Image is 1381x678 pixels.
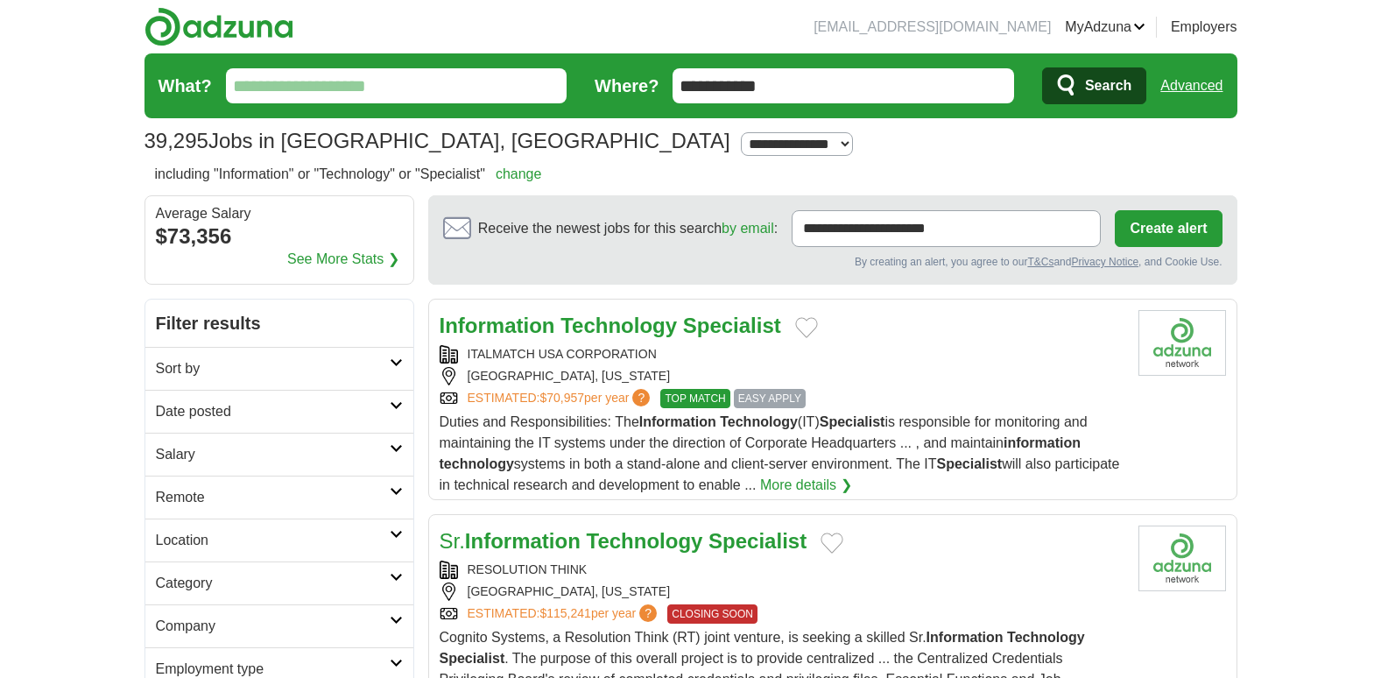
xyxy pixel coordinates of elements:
li: [EMAIL_ADDRESS][DOMAIN_NAME] [814,17,1051,38]
div: RESOLUTION THINK [440,561,1124,579]
span: Receive the newest jobs for this search : [478,218,778,239]
a: See More Stats ❯ [287,249,399,270]
h2: Filter results [145,300,413,347]
strong: technology [440,456,514,471]
a: More details ❯ [760,475,852,496]
h2: Remote [156,487,390,508]
strong: Specialist [440,651,505,666]
span: $70,957 [539,391,584,405]
a: ESTIMATED:$70,957per year? [468,389,654,408]
a: MyAdzuna [1065,17,1145,38]
div: $73,356 [156,221,403,252]
strong: Specialist [820,414,885,429]
img: Company logo [1138,310,1226,376]
span: ? [639,604,657,622]
a: Information Technology Specialist [440,314,781,337]
strong: information [1004,435,1081,450]
span: EASY APPLY [734,389,806,408]
h2: Category [156,573,390,594]
h1: Jobs in [GEOGRAPHIC_DATA], [GEOGRAPHIC_DATA] [144,129,730,152]
a: Location [145,519,413,561]
strong: Information [639,414,716,429]
img: Company logo [1138,526,1226,591]
h2: Sort by [156,358,390,379]
img: Adzuna logo [144,7,293,46]
strong: Technology [1007,630,1085,645]
label: Where? [595,73,659,99]
h2: Location [156,530,390,551]
a: Company [145,604,413,647]
strong: Specialist [683,314,781,337]
a: Date posted [145,390,413,433]
strong: Information [465,529,581,553]
a: ESTIMATED:$115,241per year? [468,604,661,624]
strong: Technology [720,414,798,429]
a: Employers [1171,17,1237,38]
h2: including "Information" or "Technology" or "Specialist" [155,164,542,185]
a: change [496,166,542,181]
h2: Date posted [156,401,390,422]
a: Salary [145,433,413,476]
h2: Salary [156,444,390,465]
strong: Information [927,630,1004,645]
a: Sort by [145,347,413,390]
span: CLOSING SOON [667,604,757,624]
strong: Technology [560,314,677,337]
a: by email [722,221,774,236]
button: Create alert [1115,210,1222,247]
h2: Company [156,616,390,637]
strong: Information [440,314,555,337]
div: [GEOGRAPHIC_DATA], [US_STATE] [440,583,1124,601]
button: Search [1042,67,1146,104]
span: Search [1085,68,1131,103]
div: [GEOGRAPHIC_DATA], [US_STATE] [440,367,1124,385]
button: Add to favorite jobs [795,317,818,338]
span: Duties and Responsibilities: The (IT) is responsible for monitoring and maintaining the IT system... [440,414,1120,492]
div: ITALMATCH USA CORPORATION [440,345,1124,364]
span: $115,241 [539,606,590,620]
a: T&Cs [1027,256,1053,268]
strong: Technology [587,529,703,553]
span: 39,295 [144,125,208,157]
div: By creating an alert, you agree to our and , and Cookie Use. [443,254,1222,270]
strong: Specialist [708,529,807,553]
a: Sr.Information Technology Specialist [440,529,807,553]
div: Average Salary [156,207,403,221]
a: Advanced [1160,68,1222,103]
button: Add to favorite jobs [821,533,843,554]
a: Category [145,561,413,604]
span: ? [632,389,650,406]
strong: Specialist [936,456,1002,471]
a: Privacy Notice [1071,256,1138,268]
span: TOP MATCH [660,389,729,408]
label: What? [159,73,212,99]
a: Remote [145,476,413,519]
